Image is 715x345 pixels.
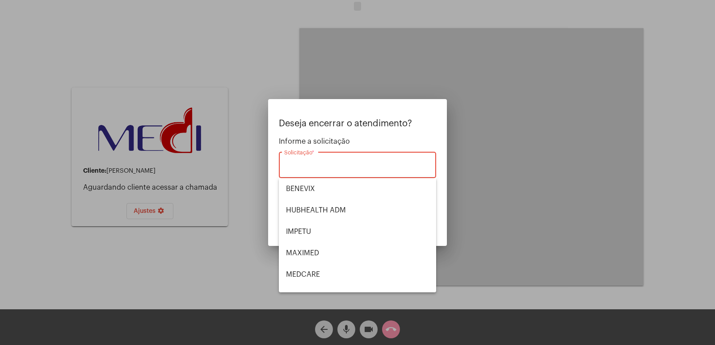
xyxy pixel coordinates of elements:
[286,221,429,242] span: IMPETU
[286,264,429,285] span: MEDCARE
[284,163,431,171] input: Buscar solicitação
[279,119,436,129] p: Deseja encerrar o atendimento?
[286,242,429,264] span: MAXIMED
[286,200,429,221] span: HUBHEALTH ADM
[286,285,429,307] span: POSITIVA
[286,178,429,200] span: BENEVIX
[279,137,436,145] span: Informe a solicitação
